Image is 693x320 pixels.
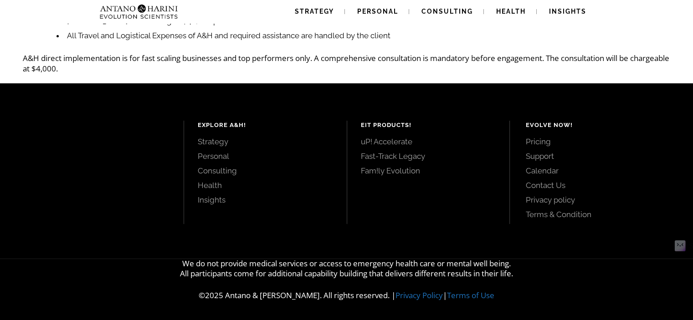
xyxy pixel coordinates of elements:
span: Consulting [421,8,473,15]
a: Strategy [198,137,333,147]
p: A&H direct implementation is for fast scaling businesses and top performers only. A comprehensive... [23,53,670,74]
a: Fam!ly Evolution [361,166,496,176]
a: Contact Us [526,180,672,190]
h4: EIT Products! [361,121,496,130]
a: Personal [198,151,333,161]
span: Health [496,8,526,15]
h4: Evolve Now! [526,121,672,130]
span: Personal [357,8,398,15]
a: Terms of Use [447,290,494,300]
span: Strategy [295,8,334,15]
a: Support [526,151,672,161]
a: Health [198,180,333,190]
a: Insights [198,195,333,205]
h4: Explore A&H! [198,121,333,130]
a: Pricing [526,137,672,147]
li: All Travel and Logistical Expenses of A&H and required assistance are handled by the client [56,29,670,43]
a: Terms & Condition [526,209,672,219]
a: Privacy Policy [395,290,443,300]
a: Fast-Track Legacy [361,151,496,161]
a: uP! Accelerate [361,137,496,147]
a: Privacy policy [526,195,672,205]
a: Calendar [526,166,672,176]
span: Insights [549,8,586,15]
a: Consulting [198,166,333,176]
